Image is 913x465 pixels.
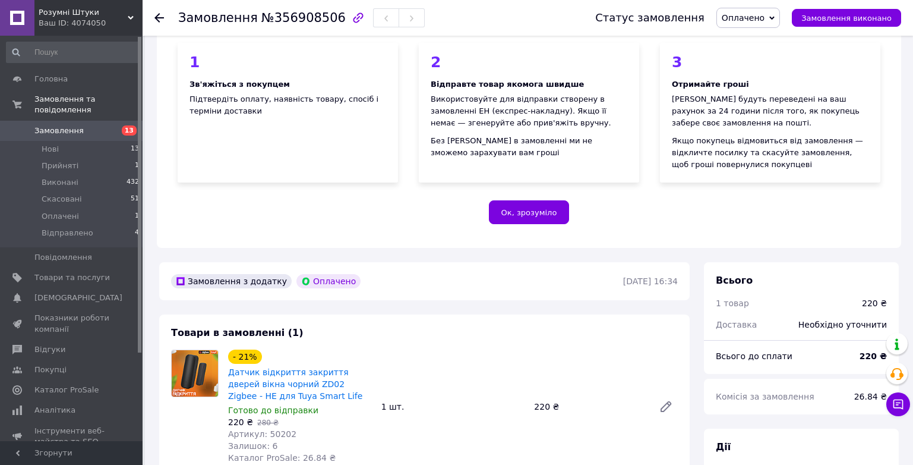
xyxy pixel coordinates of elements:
[529,398,649,415] div: 220 ₴
[377,398,530,415] div: 1 шт.
[623,277,678,286] time: [DATE] 16:34
[34,125,84,136] span: Замовлення
[171,274,292,288] div: Замовлення з додатку
[886,392,910,416] button: Чат з покупцем
[34,405,75,416] span: Аналітика
[716,441,731,453] span: Дії
[42,228,93,238] span: Відправлено
[127,177,139,188] span: 432
[489,200,570,224] button: Ок, зрозуміло
[172,350,218,397] img: Датчик відкриття закриття дверей вікна чорний ZD02 Zigbee - НЕ для Tuya Smart Life
[42,194,82,205] span: Скасовані
[189,93,386,117] div: Підтвердіть оплату, наявність товару, спосіб і терміни доставки
[42,144,59,155] span: Нові
[135,228,139,238] span: 4
[716,275,753,286] span: Всього
[801,14,892,23] span: Замовлення виконано
[34,365,67,375] span: Покупці
[228,441,278,451] span: Залишок: 6
[595,12,705,24] div: Статус замовлення
[672,135,868,171] div: Якщо покупець відмовиться від замовлення — відкличте посилку та скасуйте замовлення, щоб гроші по...
[131,144,139,155] span: 13
[154,12,164,24] div: Повернутися назад
[654,395,678,419] a: Редагувати
[431,135,627,159] div: Без [PERSON_NAME] в замовленні ми не зможемо зарахувати вам гроші
[6,42,140,63] input: Пошук
[34,344,65,355] span: Відгуки
[34,74,68,84] span: Головна
[122,125,137,136] span: 13
[791,312,894,338] div: Необхідно уточнити
[860,351,887,361] b: 220 ₴
[431,80,584,89] b: Відправте товар якомога швидше
[716,320,757,329] span: Доставка
[178,11,258,25] span: Замовлення
[716,299,749,308] span: 1 товар
[716,351,792,361] span: Всього до сплати
[135,211,139,222] span: 1
[42,211,79,222] span: Оплачені
[228,417,253,427] span: 220 ₴
[672,80,749,89] b: Отримайте гроші
[296,274,361,288] div: Оплачено
[228,350,262,364] div: - 21%
[34,293,122,303] span: [DEMOGRAPHIC_DATA]
[228,406,318,415] span: Готово до відправки
[228,453,336,463] span: Каталог ProSale: 26.84 ₴
[862,297,887,309] div: 220 ₴
[722,13,764,23] span: Оплачено
[716,392,814,401] span: Комісія за замовлення
[501,208,557,217] span: Ок, зрозуміло
[228,429,296,439] span: Артикул: 50202
[34,313,110,334] span: Показники роботи компанії
[34,272,110,283] span: Товари та послуги
[34,94,143,115] span: Замовлення та повідомлення
[431,93,627,129] div: Використовуйте для відправки створену в замовленні ЕН (експрес-накладну). Якщо її немає — згенеру...
[39,7,128,18] span: Розумні Штуки
[672,55,868,70] div: 3
[135,161,139,171] span: 1
[257,419,279,427] span: 280 ₴
[131,194,139,205] span: 51
[34,385,99,395] span: Каталог ProSale
[39,18,143,29] div: Ваш ID: 4074050
[42,177,78,188] span: Виконані
[854,392,887,401] span: 26.84 ₴
[228,367,362,401] a: Датчик відкриття закриття дверей вікна чорний ZD02 Zigbee - НЕ для Tuya Smart Life
[189,80,290,89] b: Зв'яжіться з покупцем
[792,9,901,27] button: Замовлення виконано
[189,55,386,70] div: 1
[171,327,304,338] span: Товари в замовленні (1)
[34,426,110,447] span: Інструменти веб-майстра та SEO
[42,161,78,171] span: Прийняті
[261,11,346,25] span: №356908506
[431,55,627,70] div: 2
[34,252,92,263] span: Повідомлення
[672,93,868,129] div: [PERSON_NAME] будуть переведені на ваш рахунок за 24 години після того, як покупець забере своє з...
